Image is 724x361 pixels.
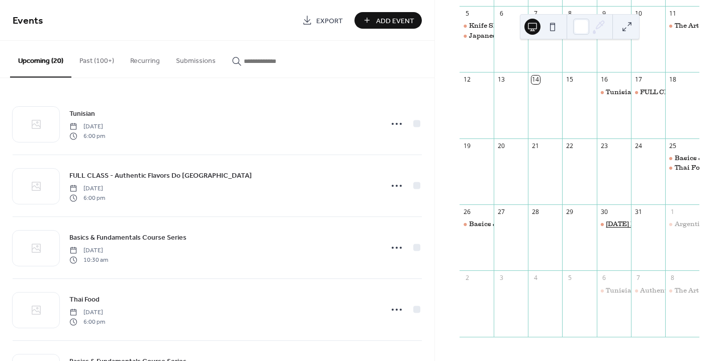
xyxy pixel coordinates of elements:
button: Add Event [354,12,422,29]
div: 5 [463,10,472,18]
a: FULL CLASS - Authentic Flavors Do [GEOGRAPHIC_DATA] [69,170,252,181]
div: 22 [566,141,574,150]
a: Tunisian [69,108,95,119]
div: Thai Food [675,163,708,172]
div: 15 [566,76,574,84]
div: 23 [600,141,608,150]
div: 6 [600,274,608,282]
div: 19 [463,141,472,150]
div: 25 [668,141,677,150]
div: 1 [668,208,677,216]
div: Authentic Flavors Do Brasil [631,286,665,295]
button: Past (100+) [71,41,122,77]
span: [DATE] [69,122,105,131]
div: 10 [634,10,643,18]
div: Tunisian [597,286,631,295]
div: 31 [634,208,643,216]
div: 27 [497,208,506,216]
div: 4 [531,274,540,282]
div: The Art of Pasta Making [665,286,699,295]
div: 13 [497,76,506,84]
span: Events [13,11,43,31]
div: Tunisian [597,88,631,97]
div: Basics & Fundamentals Course Series [469,220,595,229]
div: 12 [463,76,472,84]
div: Japanese Street Foods [469,31,542,40]
div: 18 [668,76,677,84]
span: 10:30 am [69,255,108,264]
div: 24 [634,141,643,150]
div: 14 [531,76,540,84]
div: 21 [531,141,540,150]
div: 29 [566,208,574,216]
div: Tunisian [606,286,636,295]
div: 8 [566,10,574,18]
div: 6 [497,10,506,18]
div: Basics & Fundamentals Course Series [460,220,494,229]
span: [DATE] [69,308,105,317]
div: 8 [668,274,677,282]
div: Knife Skills Class [460,21,494,30]
span: FULL CLASS - Authentic Flavors Do [GEOGRAPHIC_DATA] [69,171,252,181]
div: Japanese Street Foods [460,31,494,40]
a: Basics & Fundamentals Course Series [69,232,187,243]
button: Upcoming (20) [10,41,71,78]
span: 6:00 pm [69,131,105,140]
div: Thai Food [665,163,699,172]
button: Submissions [168,41,224,77]
div: Halloween Kids Baking Class [597,220,631,229]
span: 6:00 pm [69,193,105,202]
div: Knife Skills Class [469,21,527,30]
span: Basics & Fundamentals Course Series [69,233,187,243]
div: 7 [531,10,540,18]
div: Tunisian [606,88,636,97]
button: Recurring [122,41,168,77]
div: 28 [531,208,540,216]
a: Thai Food [69,294,100,305]
span: 6:00 pm [69,317,105,326]
div: 16 [600,76,608,84]
span: Export [316,16,343,26]
div: 3 [497,274,506,282]
div: 17 [634,76,643,84]
span: Thai Food [69,295,100,305]
div: Basics & Fundamentals Course Series [665,154,699,163]
div: 7 [634,274,643,282]
span: [DATE] [69,184,105,193]
span: Add Event [376,16,414,26]
a: Export [295,12,350,29]
span: Tunisian [69,109,95,119]
div: 2 [463,274,472,282]
div: The Art of Pasta Making [665,21,699,30]
div: 9 [600,10,608,18]
div: 30 [600,208,608,216]
div: 20 [497,141,506,150]
div: Argentinian Culinary Classics: 2 Empanadas, Chimichurri & Dulce de Leche Ice Cream [665,220,699,229]
div: 26 [463,208,472,216]
div: 11 [668,10,677,18]
span: [DATE] [69,246,108,255]
div: [DATE] Kids Baking Class [606,220,691,229]
div: FULL CLASS - Authentic Flavors Do Brasil [631,88,665,97]
div: 5 [566,274,574,282]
